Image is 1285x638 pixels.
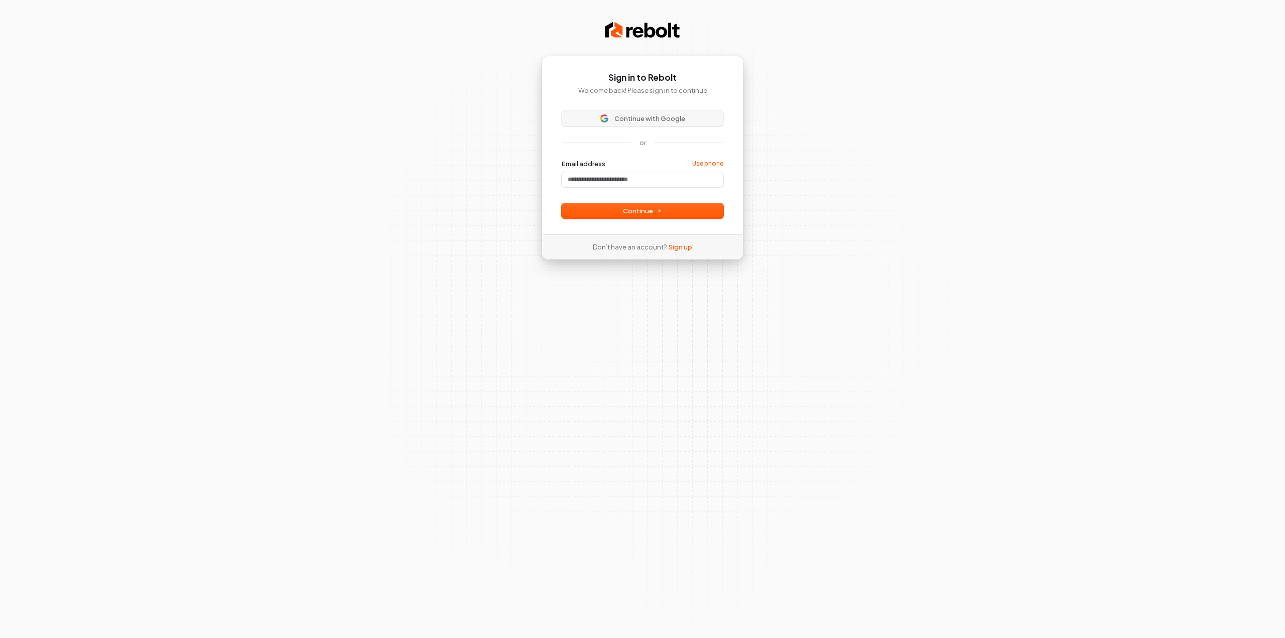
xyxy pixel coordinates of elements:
h1: Sign in to Rebolt [562,72,723,84]
label: Email address [562,159,605,168]
button: Sign in with GoogleContinue with Google [562,111,723,126]
a: Use phone [692,160,723,168]
img: Sign in with Google [600,114,608,122]
button: Continue [562,203,723,218]
img: Rebolt Logo [605,20,680,40]
span: Continue with Google [614,114,685,123]
p: or [639,138,646,147]
span: Continue [623,206,662,215]
p: Welcome back! Please sign in to continue [562,86,723,95]
a: Sign up [669,242,692,251]
span: Don’t have an account? [593,242,667,251]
